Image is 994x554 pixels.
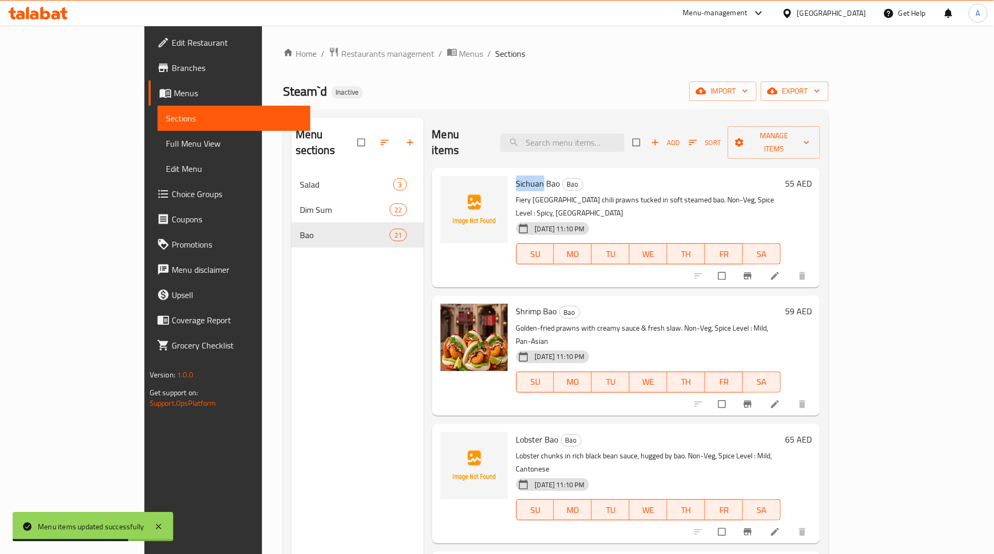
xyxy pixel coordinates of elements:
p: Fiery [GEOGRAPHIC_DATA] chili prawns tucked in soft steamed bao. Non-Veg, Spice Level : Spicy, [G... [516,193,781,220]
h2: Menu sections [296,127,358,158]
span: Bao [561,434,581,446]
span: Branches [172,61,302,74]
h6: 59 AED [785,304,812,319]
span: Choice Groups [172,188,302,200]
a: Coupons [149,207,310,232]
button: TU [592,372,630,393]
span: Lobster Bao [516,432,559,447]
span: 21 [390,230,406,240]
span: Bao [300,229,390,241]
span: TU [596,247,625,262]
div: items [393,178,406,191]
div: Menu items updated successfully [38,521,144,532]
span: Menus [459,47,484,60]
button: Add section [399,131,424,154]
span: SU [521,502,550,518]
span: [DATE] 11:10 PM [531,480,589,490]
a: Choice Groups [149,181,310,207]
span: Sort sections [373,131,399,154]
span: Sections [496,47,526,60]
div: Bao [559,306,580,319]
span: Coupons [172,213,302,225]
button: Branch-specific-item [736,393,761,416]
span: Shrimp Bao [516,303,557,319]
a: Menu disclaimer [149,257,310,282]
h6: 65 AED [785,432,812,447]
span: MO [558,247,588,262]
a: Menus [447,47,484,60]
span: import [698,85,748,98]
span: FR [709,374,739,389]
button: Branch-specific-item [736,520,761,543]
span: Manage items [736,129,812,156]
button: export [761,81,829,101]
a: Edit menu item [770,399,782,409]
span: Menus [174,87,302,99]
button: delete [791,393,816,416]
span: [DATE] 11:10 PM [531,352,589,362]
span: Sort [689,137,721,149]
span: Sichuan Bao [516,176,560,191]
a: Edit Menu [158,156,310,181]
span: Get support on: [150,386,198,399]
span: TU [596,502,625,518]
button: SU [516,499,554,520]
div: Salad3 [291,172,424,197]
button: FR [705,372,743,393]
h6: 55 AED [785,176,812,191]
button: FR [705,499,743,520]
div: items [390,229,406,241]
span: A [976,7,980,19]
span: Dim Sum [300,203,390,216]
div: Dim Sum22 [291,197,424,222]
a: Support.OpsPlatform [150,396,216,410]
nav: breadcrumb [283,47,829,60]
div: Salad [300,178,394,191]
button: WE [630,372,667,393]
div: [GEOGRAPHIC_DATA] [797,7,866,19]
button: delete [791,520,816,543]
span: SU [521,247,550,262]
span: Full Menu View [166,137,302,150]
button: MO [554,499,592,520]
span: Select all sections [351,132,373,152]
span: Upsell [172,289,302,301]
span: Promotions [172,238,302,251]
span: Grocery Checklist [172,339,302,352]
span: TU [596,374,625,389]
span: Select to update [712,266,734,286]
div: Bao [562,178,583,191]
span: TH [672,374,701,389]
span: [DATE] 11:10 PM [531,224,589,234]
p: Lobster chunks in rich black bean sauce, hugged by bao. Non-Veg, Spice Level : Mild, Cantonese [516,449,781,476]
button: Manage items [728,126,820,159]
button: SA [743,499,781,520]
img: Sichuan Bao [441,176,508,243]
span: Edit Restaurant [172,36,302,49]
span: 1.0.0 [177,368,193,382]
span: export [769,85,820,98]
span: Steam`d [283,79,327,103]
h2: Menu items [432,127,488,158]
span: Bao [560,306,580,319]
button: import [689,81,757,101]
span: MO [558,502,588,518]
button: Sort [686,135,724,151]
button: TH [667,499,705,520]
span: Coverage Report [172,314,302,326]
span: TH [672,247,701,262]
span: WE [634,374,663,389]
button: TU [592,499,630,520]
span: WE [634,247,663,262]
button: TH [667,243,705,264]
input: search [500,134,624,152]
a: Branches [149,55,310,80]
span: MO [558,374,588,389]
a: Full Menu View [158,131,310,156]
span: 22 [390,205,406,215]
li: / [439,47,443,60]
div: Menu-management [683,7,748,19]
button: WE [630,499,667,520]
span: Sort items [682,135,728,151]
